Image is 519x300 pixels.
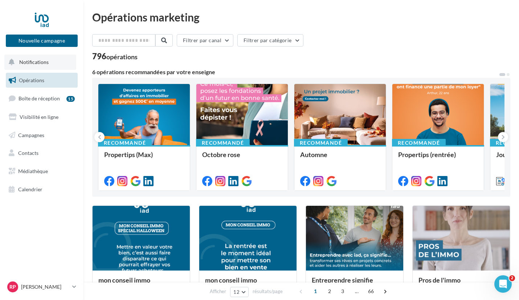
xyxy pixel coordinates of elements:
[106,53,138,60] div: opérations
[92,69,499,75] div: 6 opérations recommandées par votre enseigne
[19,95,60,101] span: Boîte de réception
[21,283,69,291] p: [PERSON_NAME]
[310,285,321,297] span: 1
[92,12,510,23] div: Opérations marketing
[237,34,303,47] button: Filtrer par catégorie
[230,287,249,297] button: 12
[365,285,377,297] span: 66
[98,139,152,147] div: Recommandé
[210,288,226,295] span: Afficher
[9,283,16,291] span: RP
[324,285,335,297] span: 2
[509,275,515,281] span: 2
[18,150,38,156] span: Contacts
[98,276,184,291] div: mon conseil immo
[205,276,291,291] div: mon conseil immo
[66,96,75,102] div: 15
[398,151,478,165] div: Propertips (rentrée)
[337,285,348,297] span: 3
[300,151,380,165] div: Automne
[19,77,44,83] span: Opérations
[4,128,79,143] a: Campagnes
[294,139,348,147] div: Recommandé
[6,280,78,294] a: RP [PERSON_NAME]
[4,182,79,197] a: Calendrier
[4,55,76,70] button: Notifications
[4,73,79,88] a: Opérations
[20,114,58,120] span: Visibilité en ligne
[312,276,397,291] div: Entreprendre signifie
[18,132,44,138] span: Campagnes
[92,52,138,60] div: 796
[4,109,79,125] a: Visibilité en ligne
[196,139,250,147] div: Recommandé
[233,289,240,295] span: 12
[18,186,42,192] span: Calendrier
[19,59,49,65] span: Notifications
[253,288,283,295] span: résultats/page
[351,285,363,297] span: ...
[418,276,504,291] div: Pros de l'immo
[494,275,512,293] iframe: Intercom live chat
[4,145,79,161] a: Contacts
[4,91,79,106] a: Boîte de réception15
[104,151,184,165] div: Propertips (Max)
[392,139,446,147] div: Recommandé
[6,35,78,47] button: Nouvelle campagne
[18,168,48,174] span: Médiathèque
[177,34,233,47] button: Filtrer par canal
[4,164,79,179] a: Médiathèque
[202,151,282,165] div: Octobre rose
